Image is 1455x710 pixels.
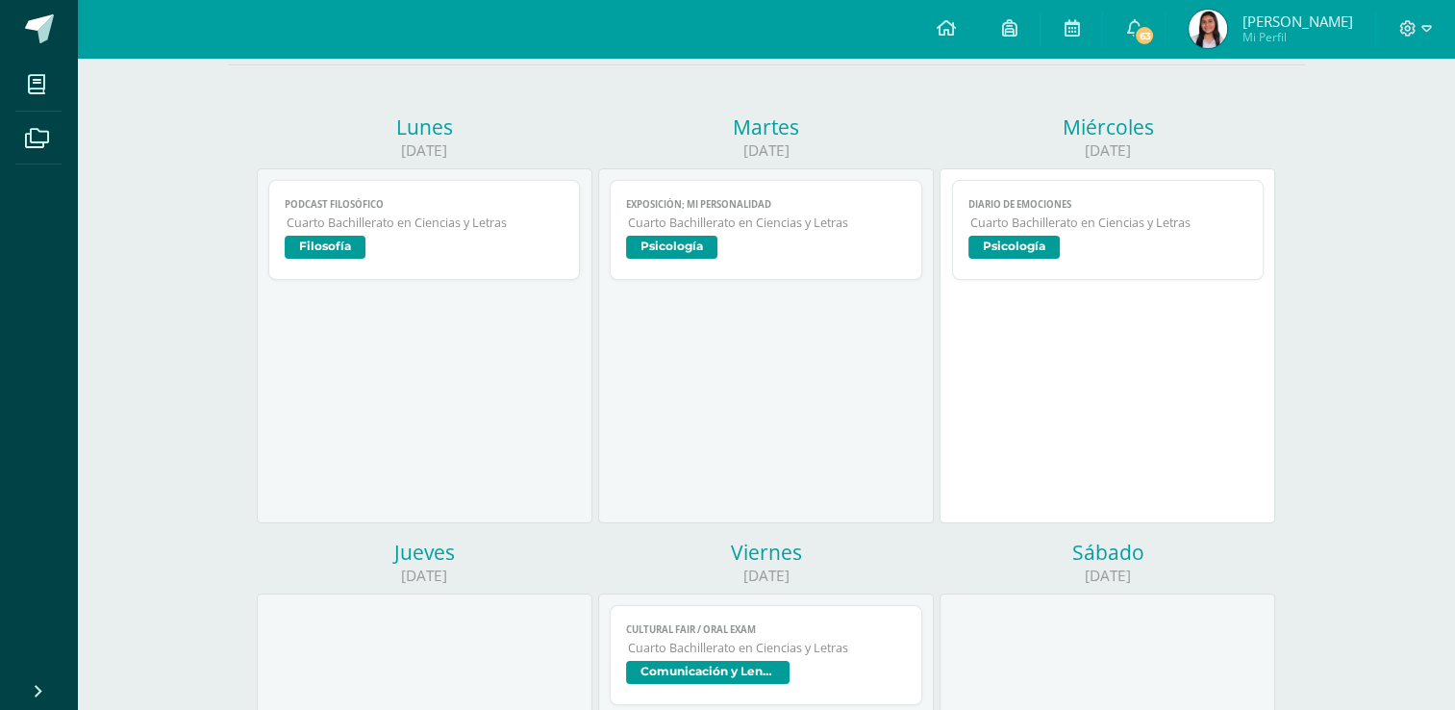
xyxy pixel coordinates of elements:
[940,566,1275,586] div: [DATE]
[257,539,592,566] div: Jueves
[626,198,906,211] span: Exposición; mi personalidad
[285,198,564,211] span: Podcast Filosófico
[1134,25,1155,46] span: 63
[1242,29,1352,45] span: Mi Perfil
[610,605,922,705] a: Cultural Fair / Oral ExamCuarto Bachillerato en Ciencias y LetrasComunicación y Lenguaje L3, Ingl...
[628,640,906,656] span: Cuarto Bachillerato en Ciencias y Letras
[285,236,365,259] span: Filosofía
[257,566,592,586] div: [DATE]
[1189,10,1227,48] img: 9fed99b5d57a7e45b84a73af0b10d3d3.png
[598,539,934,566] div: Viernes
[1242,12,1352,31] span: [PERSON_NAME]
[626,661,790,684] span: Comunicación y Lenguaje L3, Inglés 4
[940,140,1275,161] div: [DATE]
[968,236,1060,259] span: Psicología
[968,198,1248,211] span: Diario de emociones
[257,114,592,140] div: Lunes
[940,539,1275,566] div: Sábado
[287,215,564,231] span: Cuarto Bachillerato en Ciencias y Letras
[598,114,934,140] div: Martes
[628,215,906,231] span: Cuarto Bachillerato en Ciencias y Letras
[626,623,906,636] span: Cultural Fair / Oral Exam
[952,180,1265,280] a: Diario de emocionesCuarto Bachillerato en Ciencias y LetrasPsicología
[598,140,934,161] div: [DATE]
[257,140,592,161] div: [DATE]
[970,215,1248,231] span: Cuarto Bachillerato en Ciencias y Letras
[598,566,934,586] div: [DATE]
[626,236,717,259] span: Psicología
[610,180,922,280] a: Exposición; mi personalidadCuarto Bachillerato en Ciencias y LetrasPsicología
[940,114,1275,140] div: Miércoles
[268,180,581,280] a: Podcast FilosóficoCuarto Bachillerato en Ciencias y LetrasFilosofía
